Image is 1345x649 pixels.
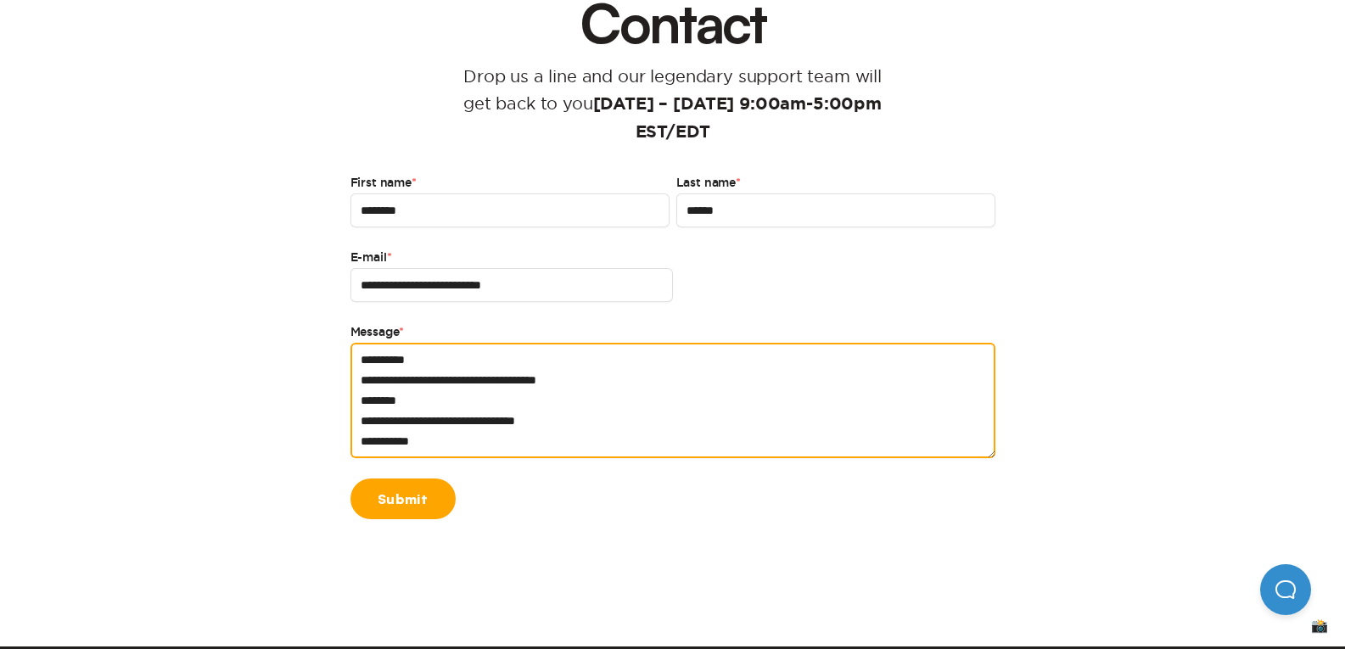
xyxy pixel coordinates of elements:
[438,63,908,146] p: Drop us a line and our legendary support team will get back to you
[350,248,673,268] label: E-mail
[593,96,882,141] strong: [DATE] – [DATE] 9:00am-5:00pm EST/EDT
[350,322,995,343] label: Message
[350,478,456,519] a: Submit
[1260,564,1311,615] iframe: Help Scout Beacon - Open
[1311,618,1328,632] div: Take Screenshot
[350,173,670,193] label: First name
[676,173,995,193] label: Last name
